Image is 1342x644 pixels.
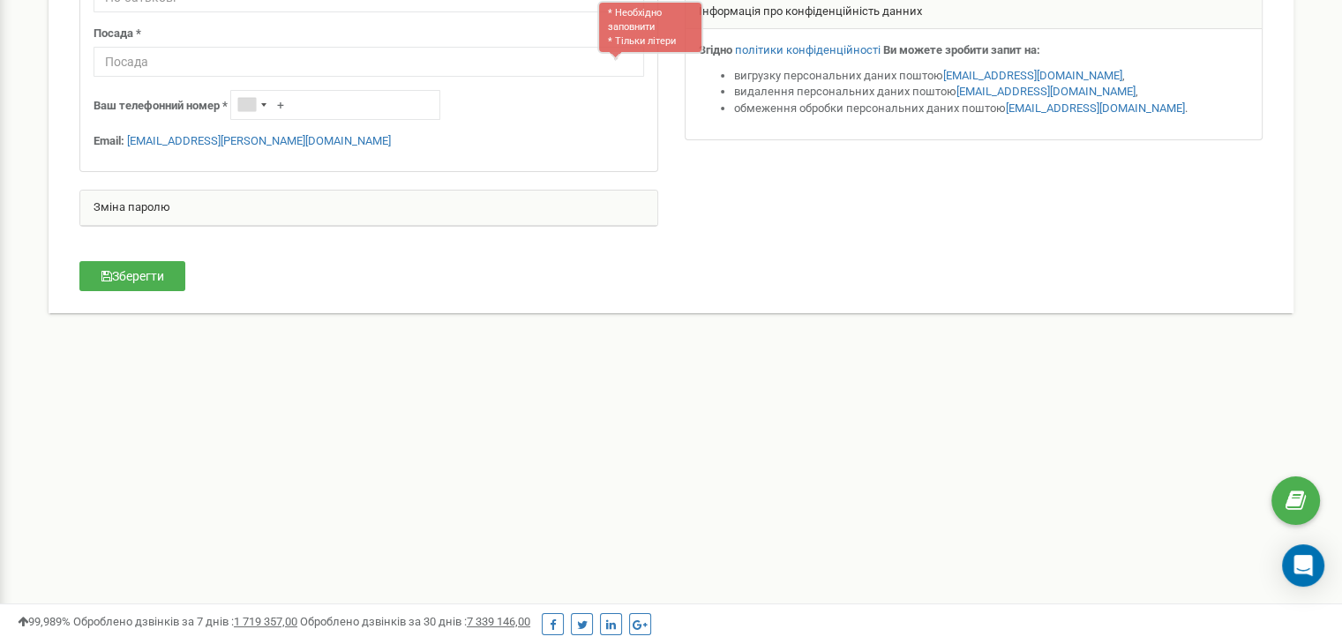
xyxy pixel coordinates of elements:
div: * Необхідно заповнити * Тільки літери [597,1,703,53]
li: обмеження обробки персональних даних поштою . [734,101,1249,117]
label: Ваш телефонний номер * [94,98,228,115]
span: 99,989% [18,615,71,628]
label: Посада * [94,26,141,42]
a: [EMAIL_ADDRESS][DOMAIN_NAME] [1006,101,1185,115]
div: Telephone country code [231,91,272,119]
u: 1 719 357,00 [234,615,297,628]
a: [EMAIL_ADDRESS][DOMAIN_NAME] [943,69,1122,82]
strong: Email: [94,134,124,147]
span: Оброблено дзвінків за 7 днів : [73,615,297,628]
a: [EMAIL_ADDRESS][PERSON_NAME][DOMAIN_NAME] [127,134,391,147]
a: [EMAIL_ADDRESS][DOMAIN_NAME] [956,85,1136,98]
li: видалення персональних даних поштою , [734,84,1249,101]
li: вигрузку персональних даних поштою , [734,68,1249,85]
input: +1-800-555-55-55 [230,90,440,120]
u: 7 339 146,00 [467,615,530,628]
span: Оброблено дзвінків за 30 днів : [300,615,530,628]
a: політики конфіденційності [735,43,881,56]
strong: Згідно [699,43,732,56]
div: Open Intercom Messenger [1282,544,1324,587]
button: Зберегти [79,261,185,291]
strong: Ви можете зробити запит на: [883,43,1040,56]
div: Зміна паролю [80,191,657,226]
input: Посада [94,47,644,77]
